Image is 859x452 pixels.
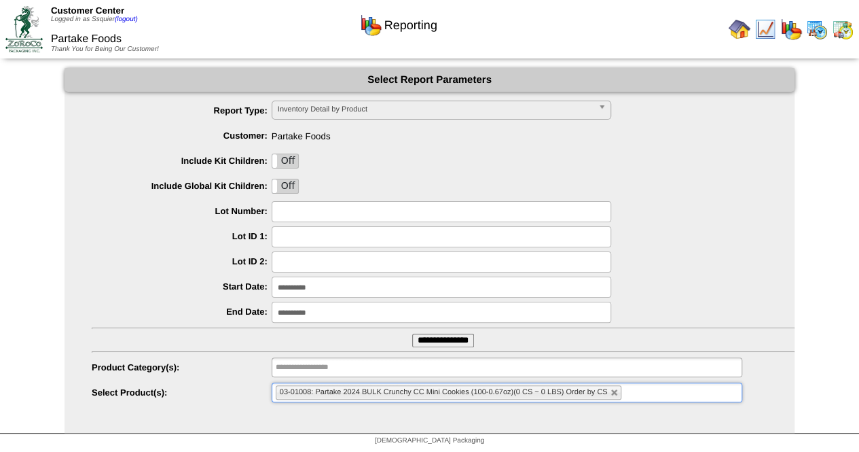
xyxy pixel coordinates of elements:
[92,156,272,166] label: Include Kit Children:
[832,18,854,40] img: calendarinout.gif
[280,388,608,396] span: 03-01008: Partake 2024 BULK Crunchy CC Mini Cookies (100-0.67oz)(0 CS ~ 0 LBS) Order by CS
[92,256,272,266] label: Lot ID 2:
[92,362,272,372] label: Product Category(s):
[278,101,593,118] span: Inventory Detail by Product
[754,18,776,40] img: line_graph.gif
[780,18,802,40] img: graph.gif
[51,33,122,45] span: Partake Foods
[51,46,159,53] span: Thank You for Being Our Customer!
[272,179,298,193] label: Off
[92,387,272,398] label: Select Product(s):
[92,126,794,141] span: Partake Foods
[729,18,750,40] img: home.gif
[272,154,299,169] div: OnOff
[92,131,272,141] label: Customer:
[51,5,124,16] span: Customer Center
[92,181,272,191] label: Include Global Kit Children:
[384,18,437,33] span: Reporting
[51,16,138,23] span: Logged in as Ssquier
[272,154,298,168] label: Off
[375,437,484,445] span: [DEMOGRAPHIC_DATA] Packaging
[5,6,43,52] img: ZoRoCo_Logo(Green%26Foil)%20jpg.webp
[92,307,272,317] label: End Date:
[92,231,272,241] label: Lot ID 1:
[806,18,828,40] img: calendarprod.gif
[360,14,382,36] img: graph.gif
[115,16,138,23] a: (logout)
[272,179,299,194] div: OnOff
[65,68,794,92] div: Select Report Parameters
[92,281,272,292] label: Start Date:
[92,206,272,216] label: Lot Number:
[92,105,272,116] label: Report Type:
